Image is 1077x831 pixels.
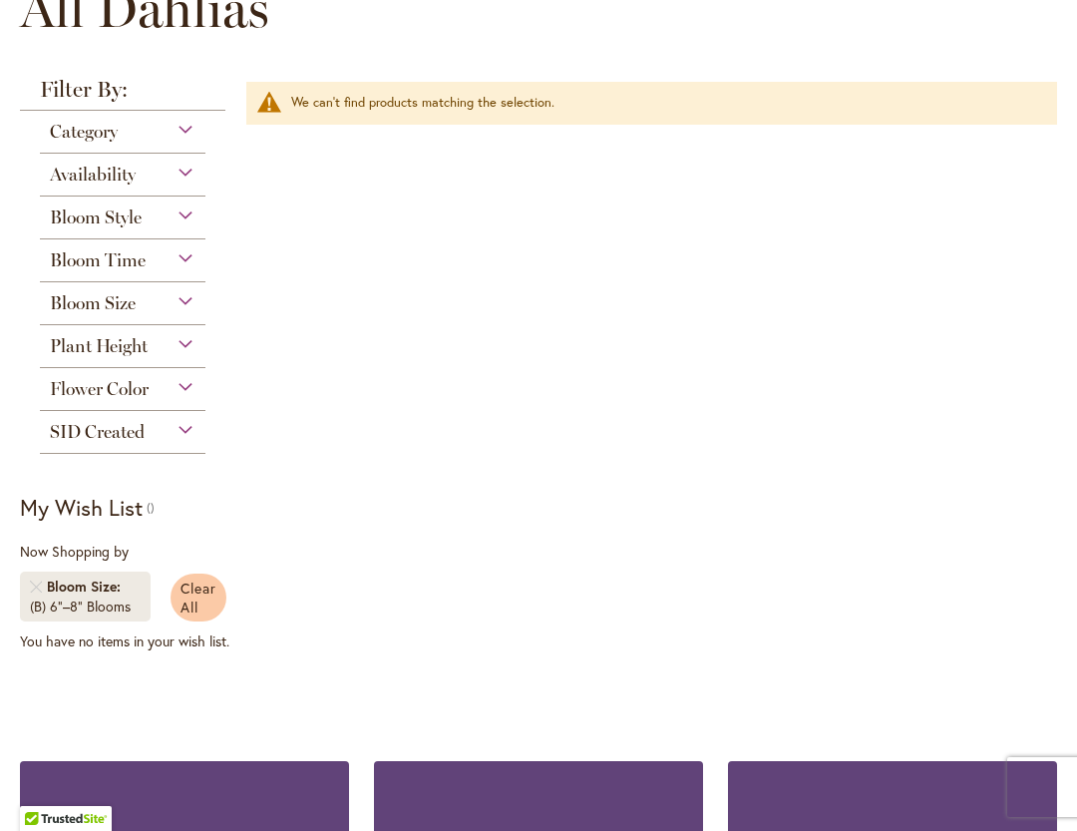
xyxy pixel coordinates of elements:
[20,79,225,111] strong: Filter By:
[180,579,216,617] span: Clear All
[50,421,145,443] span: SID Created
[20,493,143,522] strong: My Wish List
[171,574,226,622] a: Clear All
[291,94,1037,113] div: We can't find products matching the selection.
[30,597,141,617] div: (B) 6"–8" Blooms
[50,249,146,271] span: Bloom Time
[20,542,129,561] span: Now Shopping by
[20,631,236,651] div: You have no items in your wish list.
[50,164,136,186] span: Availability
[47,577,126,597] span: Bloom Size
[15,760,71,816] iframe: Launch Accessibility Center
[50,292,136,314] span: Bloom Size
[50,121,118,143] span: Category
[30,581,42,593] a: Remove Bloom Size (B) 6"–8" Blooms
[50,207,142,228] span: Bloom Style
[50,335,148,357] span: Plant Height
[50,378,149,400] span: Flower Color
